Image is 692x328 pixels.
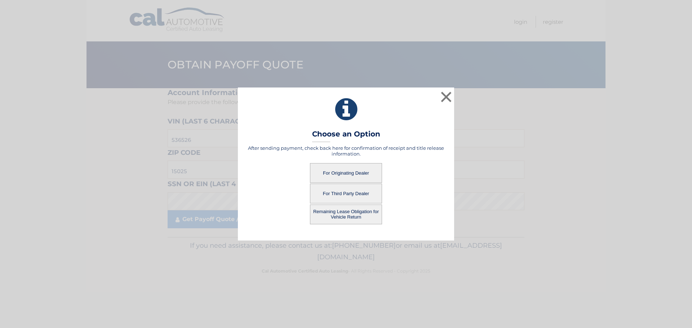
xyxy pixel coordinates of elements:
button: For Originating Dealer [310,163,382,183]
h3: Choose an Option [312,130,380,142]
button: Remaining Lease Obligation for Vehicle Return [310,205,382,224]
button: × [439,90,453,104]
h5: After sending payment, check back here for confirmation of receipt and title release information. [247,145,445,157]
button: For Third Party Dealer [310,184,382,203]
